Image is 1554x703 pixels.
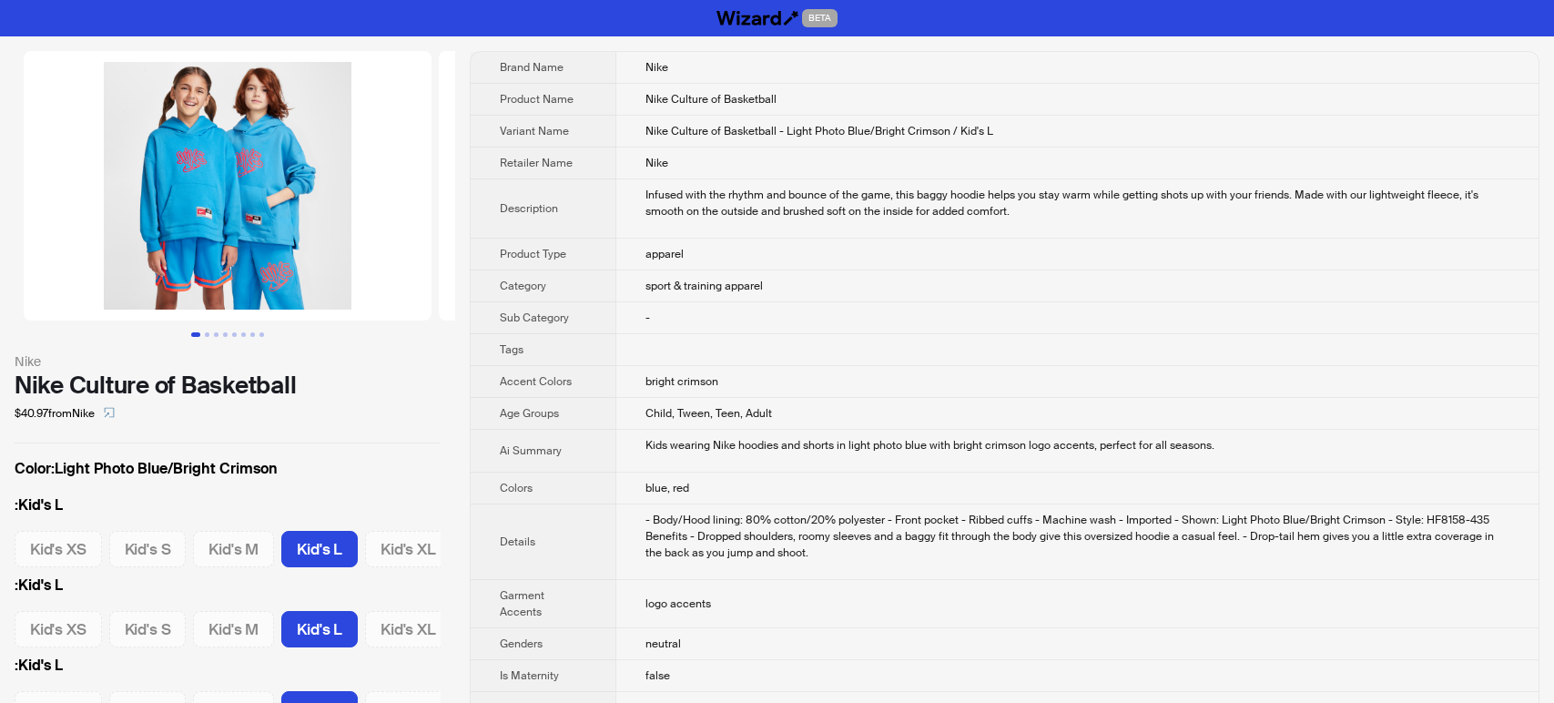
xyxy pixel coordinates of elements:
span: bright crimson [645,374,718,389]
div: Nike Culture of Basketball [15,372,441,399]
label: unavailable [193,531,274,567]
span: Garment Accents [500,588,544,619]
div: Kids wearing Nike hoodies and shorts in light photo blue with bright crimson logo accents, perfec... [645,437,1509,453]
span: : [15,656,18,675]
span: Ai Summary [500,443,562,458]
div: Infused with the rhythm and bounce of the game, this baggy hoodie helps you stay warm while getti... [645,187,1509,219]
span: Nike [645,60,668,75]
span: Kid's L [297,539,342,559]
span: : [15,495,18,515]
div: - Body/Hood lining: 80% cotton/20% polyester - Front pocket - Ribbed cuffs - Machine wash - Impor... [645,512,1509,561]
div: Nike [15,351,441,372]
span: Kid's XL [381,539,436,559]
span: Product Name [500,92,574,107]
span: Description [500,201,558,216]
span: Details [500,535,535,549]
span: Child, Tween, Teen, Adult [645,406,772,421]
span: Is Maternity [500,668,559,683]
span: Genders [500,637,543,651]
label: unavailable [15,531,102,567]
button: Go to slide 7 [250,332,255,337]
label: Kid's L [15,575,441,596]
div: $40.97 from Nike [15,399,441,428]
label: unavailable [193,611,274,647]
span: Age Groups [500,406,559,421]
span: Kid's XS [30,539,86,559]
label: unavailable [365,531,452,567]
span: Nike Culture of Basketball - Light Photo Blue/Bright Crimson / Kid's L [645,124,993,138]
label: Light Photo Blue/Bright Crimson [15,458,441,480]
button: Go to slide 3 [214,332,218,337]
span: Colors [500,481,533,495]
span: blue, red [645,481,689,495]
span: Kid's M [208,539,259,559]
label: Kid's L [15,655,441,677]
label: unavailable [365,611,452,647]
span: Category [500,279,546,293]
span: Tags [500,342,523,357]
span: Kid's L [297,619,342,639]
span: Kid's S [125,619,171,639]
button: Go to slide 4 [223,332,228,337]
span: : [15,576,18,595]
button: Go to slide 2 [205,332,209,337]
button: Go to slide 6 [241,332,246,337]
span: Product Type [500,247,566,261]
span: logo accents [645,596,711,611]
label: unavailable [15,611,102,647]
button: Go to slide 1 [191,332,200,337]
img: Nike Culture of Basketball Nike Culture of Basketball - Light Photo Blue/Bright Crimson / Kid's L... [439,51,847,321]
span: Nike Culture of Basketball [645,92,777,107]
label: unavailable [109,611,187,647]
label: unavailable [109,531,187,567]
span: Variant Name [500,124,569,138]
label: Kid's L [15,494,441,516]
button: Go to slide 8 [259,332,264,337]
span: Accent Colors [500,374,572,389]
span: BETA [802,9,838,27]
span: Color : [15,459,55,478]
span: Kid's M [208,619,259,639]
label: available [281,531,358,567]
span: false [645,668,670,683]
span: Brand Name [500,60,564,75]
span: sport & training apparel [645,279,763,293]
span: Sub Category [500,311,569,325]
span: Nike [645,156,668,170]
span: Retailer Name [500,156,573,170]
span: - [645,311,650,325]
span: Kid's XL [381,619,436,639]
span: select [104,407,115,418]
span: Kid's XS [30,619,86,639]
button: Go to slide 5 [232,332,237,337]
img: Nike Culture of Basketball Nike Culture of Basketball - Light Photo Blue/Bright Crimson / Kid's L... [24,51,432,321]
span: apparel [645,247,684,261]
label: available [281,611,358,647]
span: Kid's S [125,539,171,559]
span: neutral [645,637,681,651]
